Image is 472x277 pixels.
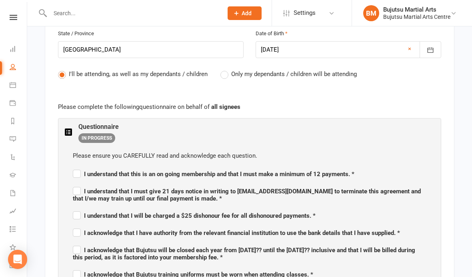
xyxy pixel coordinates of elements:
input: Search... [48,8,217,19]
span: Add [242,10,252,16]
a: Dashboard [10,41,28,59]
a: × [408,44,411,54]
p: Please complete the following questionnaire on behalf of [58,102,441,112]
div: BM [363,5,379,21]
label: State / Province [58,30,94,38]
label: Date of Birth [256,30,288,38]
a: People [10,59,28,77]
span: I understand that this is an on going membership and that I must make a minimum of 12 payments. * [73,171,354,178]
span: IN PROGRESS [78,133,115,143]
a: Calendar [10,77,28,95]
a: What's New [10,239,28,257]
button: Add [228,6,262,20]
span: I acknowledge that Bujutsu will be closed each year from [DATE]?? until the [DATE]?? inclusive an... [73,247,415,261]
div: Bujutsu Martial Arts [383,6,450,13]
strong: all signees [211,103,240,110]
span: I'll be attending, as well as my dependants / children [69,69,208,78]
a: Assessments [10,203,28,221]
div: Please ensure you CAREFULLY read and acknowledge each question. [73,151,426,161]
a: Payments [10,95,28,113]
span: I understand that I will be charged a $25 dishonour fee for all dishonoured payments. * [73,212,316,219]
h3: Questionnaire [78,123,119,130]
span: I understand that I must give 21 days notice in writing to [EMAIL_ADDRESS][DOMAIN_NAME] to termin... [73,188,421,202]
div: Open Intercom Messenger [8,250,27,269]
a: Reports [10,113,28,131]
span: Settings [294,4,316,22]
span: I acknowledge that I have authority from the relevant financial institution to use the bank detai... [73,229,400,237]
div: Bujutsu Martial Arts Centre [383,13,450,20]
span: Only my dependants / children will be attending [231,69,357,78]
